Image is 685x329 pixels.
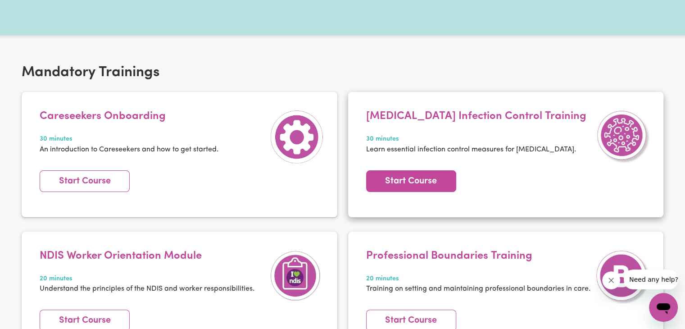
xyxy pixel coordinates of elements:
iframe: Button to launch messaging window [649,293,678,322]
p: An introduction to Careseekers and how to get started. [40,144,218,155]
span: 20 minutes [366,274,590,284]
iframe: Close message [602,271,620,289]
h4: NDIS Worker Orientation Module [40,250,254,263]
p: Training on setting and maintaining professional boundaries in care. [366,283,590,294]
a: Start Course [366,170,456,192]
h2: Mandatory Trainings [22,64,663,81]
iframe: Message from company [624,270,678,289]
span: 20 minutes [40,274,254,284]
h4: Professional Boundaries Training [366,250,590,263]
h4: [MEDICAL_DATA] Infection Control Training [366,110,586,123]
span: 30 minutes [40,134,218,144]
a: Start Course [40,170,130,192]
p: Learn essential infection control measures for [MEDICAL_DATA]. [366,144,586,155]
span: 30 minutes [366,134,586,144]
p: Understand the principles of the NDIS and worker responsibilities. [40,283,254,294]
h4: Careseekers Onboarding [40,110,218,123]
span: Need any help? [5,6,54,14]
